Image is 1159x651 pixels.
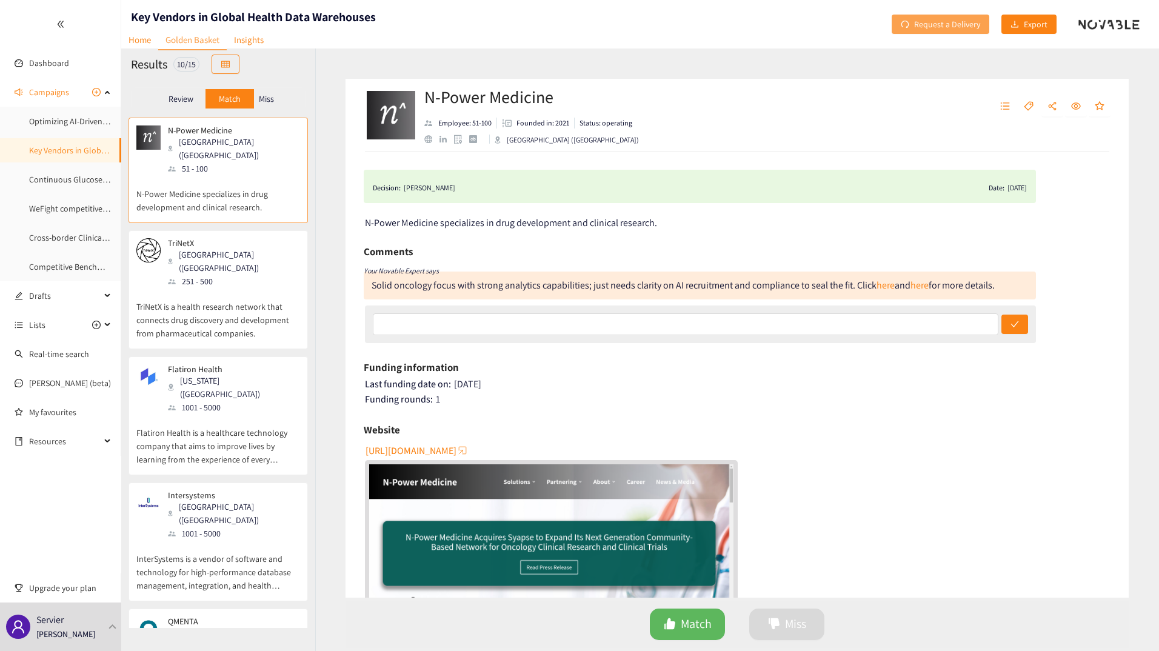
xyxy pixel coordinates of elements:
[29,400,112,424] a: My favourites
[404,182,455,194] div: [PERSON_NAME]
[29,203,145,214] a: WeFight competitive Benchmark
[961,520,1159,651] div: Widget de chat
[961,520,1159,651] iframe: Chat Widget
[439,136,454,143] a: linkedin
[454,135,469,144] a: google maps
[131,8,376,25] h1: Key Vendors in Global Health Data Warehouses
[168,248,299,275] div: [GEOGRAPHIC_DATA] ([GEOGRAPHIC_DATA])
[365,216,657,229] span: N-Power Medicine specializes in drug development and clinical research.
[136,490,161,515] img: Snapshot of the company's website
[36,612,64,627] p: Servier
[168,364,292,374] p: Flatiron Health
[1010,320,1019,330] span: check
[1001,15,1057,34] button: downloadExport
[579,118,632,129] p: Status: operating
[373,182,401,194] span: Decision:
[15,321,23,329] span: unordered-list
[136,540,300,592] p: InterSystems is a vendor of software and technology for high-performance database management, int...
[15,292,23,300] span: edit
[1007,182,1027,194] div: [DATE]
[424,135,439,143] a: website
[29,378,111,389] a: [PERSON_NAME] (beta)
[1024,18,1047,31] span: Export
[366,441,469,460] button: [URL][DOMAIN_NAME]
[168,162,299,175] div: 51 - 100
[169,94,193,104] p: Review
[15,88,23,96] span: sound
[173,57,199,72] div: 10 / 15
[365,378,1111,390] div: [DATE]
[681,615,712,633] span: Match
[259,94,274,104] p: Miss
[364,421,400,439] h6: Website
[168,238,292,248] p: TriNetX
[910,279,929,292] a: here
[221,60,230,70] span: table
[424,85,639,109] h2: N-Power Medicine
[29,349,89,359] a: Real-time search
[575,118,632,129] li: Status
[136,288,300,340] p: TriNetX is a health research network that connects drug discovery and development from pharmaceut...
[136,364,161,389] img: Snapshot of the company's website
[1001,315,1028,334] button: check
[212,55,239,74] button: table
[219,94,241,104] p: Match
[749,609,824,640] button: dislikeMiss
[892,15,989,34] button: redoRequest a Delivery
[168,500,299,527] div: [GEOGRAPHIC_DATA] ([GEOGRAPHIC_DATA])
[168,125,292,135] p: N-Power Medicine
[168,135,299,162] div: [GEOGRAPHIC_DATA] ([GEOGRAPHIC_DATA])
[469,135,484,143] a: crunchbase
[1041,97,1063,116] button: share-alt
[372,279,995,292] div: Solid oncology focus with strong analytics capabilities; just needs clarity on AI recruitment and...
[56,20,65,28] span: double-left
[768,618,780,632] span: dislike
[1000,101,1010,112] span: unordered-list
[495,135,639,145] div: [GEOGRAPHIC_DATA] ([GEOGRAPHIC_DATA])
[364,266,439,275] i: Your Novable Expert says
[785,615,806,633] span: Miss
[29,313,45,337] span: Lists
[1065,97,1087,116] button: eye
[914,18,980,31] span: Request a Delivery
[29,145,199,156] a: Key Vendors in Global Health Data Warehouses
[364,358,459,376] h6: Funding information
[158,30,227,50] a: Golden Basket
[92,321,101,329] span: plus-circle
[497,118,575,129] li: Founded in year
[1024,101,1034,112] span: tag
[365,378,451,390] span: Last funding date on:
[136,616,161,641] img: Snapshot of the company's website
[168,490,292,500] p: Intersystems
[29,261,141,272] a: Competitive Benchmark Klineo
[1010,20,1019,30] span: download
[131,56,167,73] h2: Results
[29,232,164,243] a: Cross-border Clinical Trial Enrollment
[664,618,676,632] span: like
[168,374,299,401] div: [US_STATE] ([GEOGRAPHIC_DATA])
[136,125,161,150] img: Snapshot of the company's website
[168,616,292,626] p: QMENTA
[367,91,415,139] img: Company Logo
[1047,101,1057,112] span: share-alt
[29,576,112,600] span: Upgrade your plan
[29,284,101,308] span: Drafts
[227,30,271,49] a: Insights
[136,175,300,214] p: N-Power Medicine specializes in drug development and clinical research.
[15,584,23,592] span: trophy
[36,627,95,641] p: [PERSON_NAME]
[29,58,69,68] a: Dashboard
[650,609,725,640] button: likeMatch
[1071,101,1081,112] span: eye
[516,118,569,129] p: Founded in: 2021
[136,414,300,466] p: Flatiron Health is a healthcare technology company that aims to improve lives by learning from th...
[365,393,1111,406] div: 1
[29,174,176,185] a: Continuous Glucose Monitoring Solution
[366,443,456,458] span: [URL][DOMAIN_NAME]
[364,242,413,261] h6: Comments
[29,116,390,127] a: Optimizing AI-Driven Patient Recruitment: Identifying Key Vendors in Global Health Data Warehouses​
[11,619,25,634] span: user
[994,97,1016,116] button: unordered-list
[424,118,497,129] li: Employees
[168,275,299,288] div: 251 - 500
